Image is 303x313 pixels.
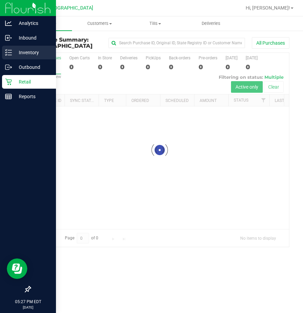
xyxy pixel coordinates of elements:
[128,20,183,27] span: Tills
[12,78,53,86] p: Retail
[3,299,53,305] p: 05:27 PM EDT
[46,5,93,11] span: [GEOGRAPHIC_DATA]
[7,258,27,279] iframe: Resource center
[30,43,92,49] span: [GEOGRAPHIC_DATA]
[72,16,128,31] a: Customers
[3,305,53,310] p: [DATE]
[30,37,109,49] h3: Purchase Summary:
[5,78,12,85] inline-svg: Retail
[12,48,53,57] p: Inventory
[192,20,230,27] span: Deliveries
[109,38,245,48] input: Search Purchase ID, Original ID, State Registry ID or Customer Name...
[5,20,12,27] inline-svg: Analytics
[12,19,53,27] p: Analytics
[5,34,12,41] inline-svg: Inbound
[252,37,289,49] button: All Purchases
[12,34,53,42] p: Inbound
[246,5,290,11] span: Hi, [PERSON_NAME]!
[12,92,53,101] p: Reports
[12,63,53,71] p: Outbound
[128,16,183,31] a: Tills
[5,64,12,71] inline-svg: Outbound
[183,16,239,31] a: Deliveries
[72,20,127,27] span: Customers
[5,93,12,100] inline-svg: Reports
[5,49,12,56] inline-svg: Inventory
